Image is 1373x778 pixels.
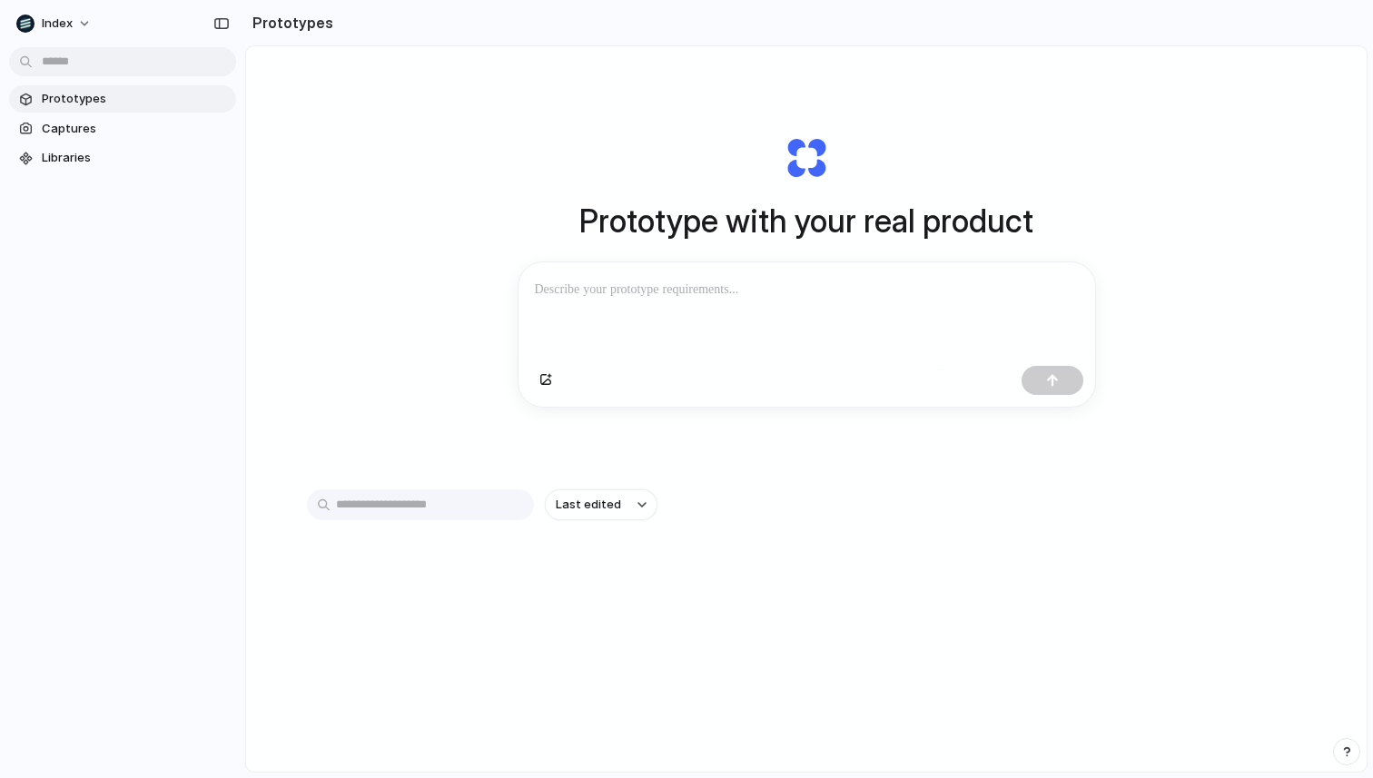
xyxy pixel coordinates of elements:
span: Index [42,15,73,33]
span: Captures [42,120,229,138]
span: Last edited [556,496,621,514]
a: Captures [9,115,236,143]
h1: Prototype with your real product [579,197,1033,245]
button: Index [9,9,101,38]
span: Prototypes [42,90,229,108]
button: Last edited [545,489,657,520]
h2: Prototypes [245,12,333,34]
span: Libraries [42,149,229,167]
a: Libraries [9,144,236,172]
a: Prototypes [9,85,236,113]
